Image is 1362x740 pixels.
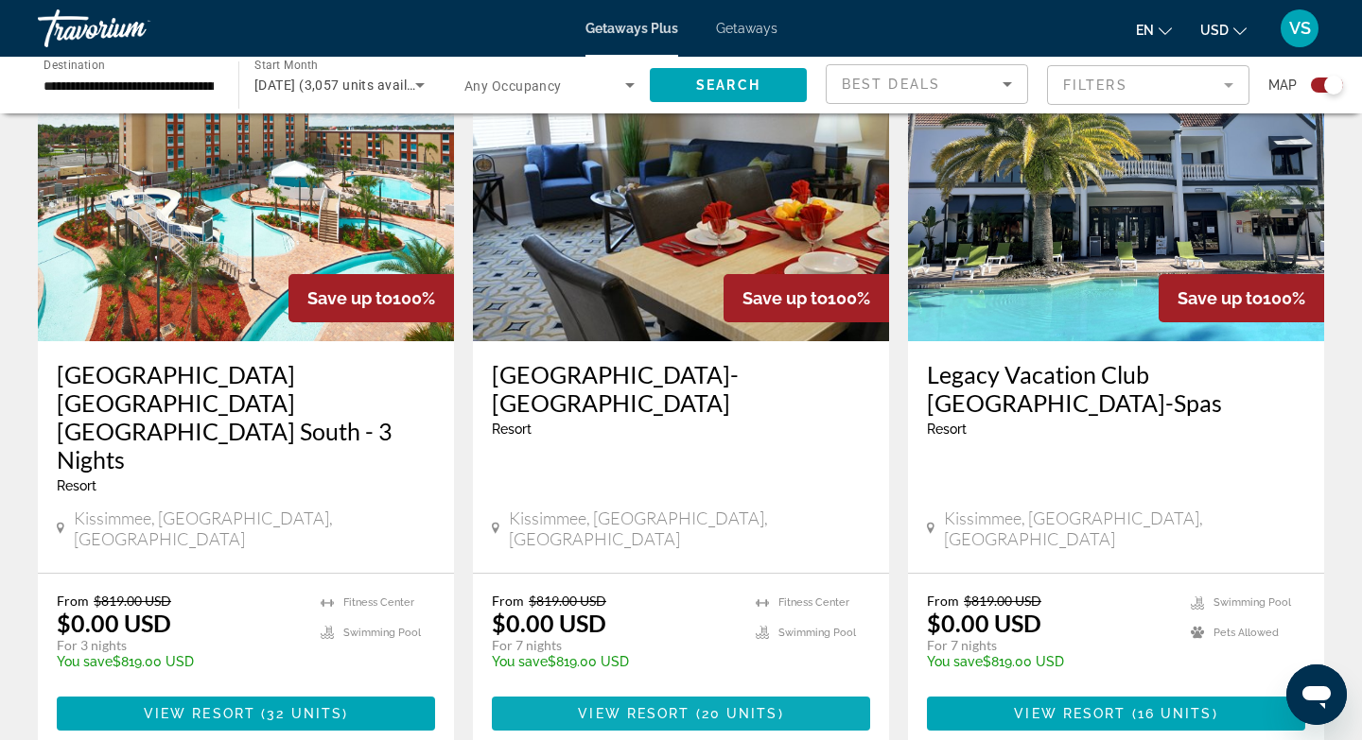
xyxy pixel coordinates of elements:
span: USD [1200,23,1229,38]
a: Legacy Vacation Club [GEOGRAPHIC_DATA]-Spas [927,360,1305,417]
button: Change currency [1200,16,1247,43]
span: Best Deals [842,77,940,92]
button: View Resort(16 units) [927,697,1305,731]
span: Swimming Pool [778,627,856,639]
button: Change language [1136,16,1172,43]
p: $0.00 USD [57,609,171,637]
div: 100% [1159,274,1324,322]
span: Resort [927,422,967,437]
span: Destination [44,58,105,71]
span: View Resort [578,706,690,721]
span: ( ) [255,706,348,721]
span: Kissimmee, [GEOGRAPHIC_DATA], [GEOGRAPHIC_DATA] [944,508,1305,549]
span: $819.00 USD [94,593,171,609]
span: en [1136,23,1154,38]
span: Swimming Pool [343,627,421,639]
p: $0.00 USD [492,609,606,637]
img: 8615O01X.jpg [908,39,1324,341]
span: Any Occupancy [464,78,562,94]
span: [DATE] (3,057 units available) [254,77,438,93]
button: Search [650,68,807,102]
span: From [492,593,524,609]
span: VS [1289,19,1311,38]
span: Map [1268,72,1297,98]
span: From [57,593,89,609]
span: You save [927,654,983,669]
p: $819.00 USD [57,654,302,669]
span: ( ) [1126,706,1217,721]
span: Fitness Center [343,596,414,609]
p: For 7 nights [492,637,737,654]
img: RGF1E01X.jpg [38,39,454,341]
span: View Resort [1014,706,1126,721]
span: Swimming Pool [1214,596,1291,609]
button: View Resort(20 units) [492,697,870,731]
p: $819.00 USD [927,654,1172,669]
span: Save up to [307,288,393,308]
a: Getaways Plus [585,21,678,36]
span: 20 units [702,706,778,721]
iframe: Button to launch messaging window [1286,664,1347,725]
img: 6815I01L.jpg [473,39,889,341]
div: 100% [288,274,454,322]
span: Kissimmee, [GEOGRAPHIC_DATA], [GEOGRAPHIC_DATA] [509,508,870,549]
span: Kissimmee, [GEOGRAPHIC_DATA], [GEOGRAPHIC_DATA] [74,508,435,549]
button: User Menu [1275,9,1324,48]
button: Filter [1047,64,1249,106]
a: Travorium [38,4,227,53]
p: $0.00 USD [927,609,1041,637]
span: Save up to [742,288,828,308]
mat-select: Sort by [842,73,1012,95]
span: ( ) [690,706,783,721]
span: Resort [492,422,532,437]
span: You save [57,654,113,669]
p: For 3 nights [57,637,302,654]
span: Start Month [254,59,318,72]
span: Pets Allowed [1214,627,1279,639]
a: Getaways [716,21,777,36]
span: View Resort [144,706,255,721]
span: Search [696,77,760,93]
a: [GEOGRAPHIC_DATA] [GEOGRAPHIC_DATA] [GEOGRAPHIC_DATA] South - 3 Nights [57,360,435,473]
p: For 7 nights [927,637,1172,654]
span: $819.00 USD [529,593,606,609]
span: Fitness Center [778,596,849,609]
span: 32 units [267,706,342,721]
span: You save [492,654,548,669]
span: From [927,593,959,609]
span: Resort [57,478,96,493]
span: 16 units [1138,706,1213,721]
a: [GEOGRAPHIC_DATA]-[GEOGRAPHIC_DATA] [492,360,870,417]
button: View Resort(32 units) [57,697,435,731]
span: $819.00 USD [964,593,1041,609]
p: $819.00 USD [492,654,737,669]
div: 100% [724,274,889,322]
span: Save up to [1178,288,1263,308]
